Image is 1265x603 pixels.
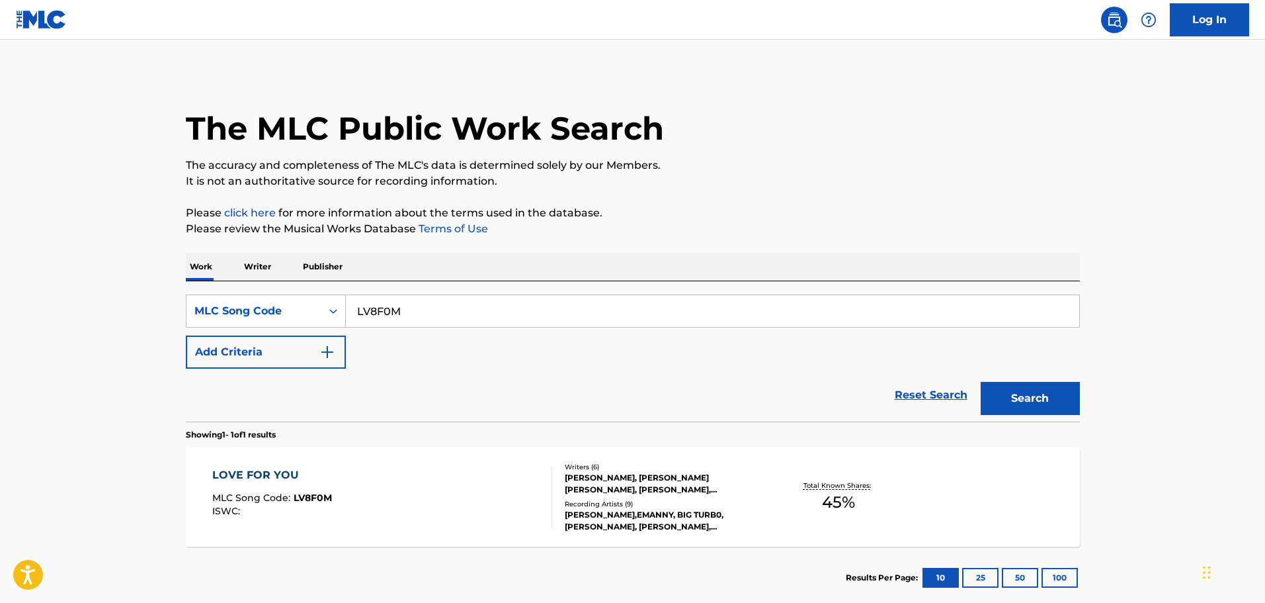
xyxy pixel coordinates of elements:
p: It is not an authoritative source for recording information. [186,173,1080,189]
a: Log In [1170,3,1249,36]
form: Search Form [186,295,1080,422]
a: Terms of Use [416,222,488,235]
p: Results Per Page: [846,572,921,584]
span: ISWC : [212,505,243,517]
img: help [1141,12,1157,28]
span: MLC Song Code : [212,492,294,504]
a: click here [224,207,276,219]
div: Help [1135,7,1162,33]
p: Total Known Shares: [803,481,874,490]
img: MLC Logo [16,10,67,29]
button: 50 [1002,568,1038,588]
h1: The MLC Public Work Search [186,109,664,148]
button: 25 [962,568,999,588]
a: Reset Search [888,381,974,410]
button: 10 [922,568,959,588]
div: [PERSON_NAME], [PERSON_NAME] [PERSON_NAME], [PERSON_NAME], [PERSON_NAME], [PERSON_NAME] [565,472,764,496]
p: Please for more information about the terms used in the database. [186,205,1080,221]
img: 9d2ae6d4665cec9f34b9.svg [319,344,335,360]
span: 45 % [822,490,855,514]
button: Add Criteria [186,336,346,369]
button: Search [981,382,1080,415]
p: Work [186,253,216,281]
div: Writers ( 6 ) [565,462,764,472]
img: search [1106,12,1122,28]
div: Drag [1203,553,1211,592]
div: LOVE FOR YOU [212,467,332,483]
button: 100 [1041,568,1078,588]
p: Writer [240,253,275,281]
p: Please review the Musical Works Database [186,221,1080,237]
iframe: Chat Widget [1199,539,1265,603]
div: [PERSON_NAME],EMANNY, BIG TURB0, [PERSON_NAME], [PERSON_NAME], [PERSON_NAME], [PERSON_NAME] [565,509,764,533]
div: MLC Song Code [194,303,313,319]
p: Showing 1 - 1 of 1 results [186,429,276,441]
p: The accuracy and completeness of The MLC's data is determined solely by our Members. [186,158,1080,173]
p: Publisher [299,253,347,281]
div: Recording Artists ( 9 ) [565,499,764,509]
a: LOVE FOR YOUMLC Song Code:LV8F0MISWC:Writers (6)[PERSON_NAME], [PERSON_NAME] [PERSON_NAME], [PERS... [186,447,1080,547]
span: LV8F0M [294,492,332,504]
a: Public Search [1101,7,1127,33]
